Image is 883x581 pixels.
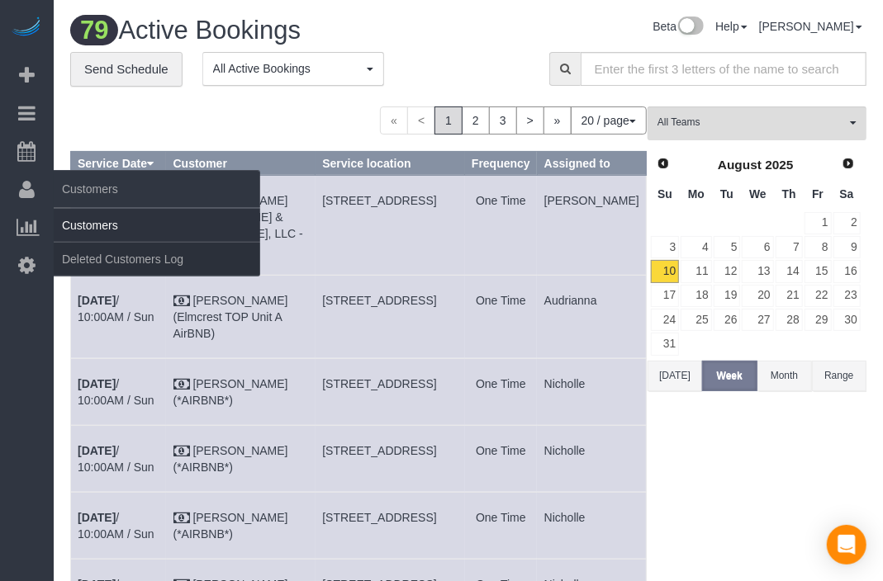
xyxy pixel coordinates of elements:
nav: Pagination navigation [380,106,647,135]
a: Beta [653,20,704,33]
button: Range [812,361,866,391]
a: 18 [681,285,711,307]
a: 31 [651,333,679,355]
a: 21 [776,285,803,307]
span: All Active Bookings [213,60,363,77]
b: [DATE] [78,294,116,307]
a: 13 [742,260,773,282]
span: Prev [657,157,670,170]
a: [DATE]/ 10:00AM / Sun [78,511,154,541]
span: [STREET_ADDRESS] [322,444,436,457]
a: 28 [776,309,803,331]
a: 2 [833,212,861,234]
a: 12 [714,260,741,282]
span: Thursday [782,187,796,201]
td: Assigned to [537,175,646,275]
span: Friday [812,187,824,201]
button: Week [702,361,757,391]
span: All Teams [658,116,846,130]
a: 22 [805,285,832,307]
a: [DATE]/ 10:00AM / Sun [78,444,154,474]
span: Sunday [658,187,672,201]
a: 16 [833,260,861,282]
a: 11 [681,260,711,282]
td: Schedule date [71,492,167,559]
a: Send Schedule [70,52,183,87]
td: Frequency [465,175,538,275]
td: Schedule date [71,425,167,492]
th: Customer [166,151,316,175]
button: All Teams [648,106,866,140]
td: Schedule date [71,358,167,425]
a: 6 [742,236,773,258]
span: [STREET_ADDRESS] [322,194,436,207]
th: Frequency [465,151,538,175]
td: Service location [316,492,465,559]
span: August [718,158,762,172]
a: [PERSON_NAME] (*AIRBNB*) [173,511,288,541]
a: Deleted Customers Log [54,243,260,276]
a: Prev [652,153,675,176]
td: Assigned to [537,358,646,425]
span: Customers [54,170,260,208]
i: Check Payment [173,446,190,457]
td: Frequency [465,425,538,492]
span: [STREET_ADDRESS] [322,294,436,307]
td: Customer [166,425,316,492]
a: » [544,106,572,135]
input: Enter the first 3 letters of the name to search [581,52,866,86]
td: Service location [316,175,465,275]
a: 25 [681,309,711,331]
span: 79 [70,15,118,45]
td: Schedule date [71,275,167,358]
a: > [516,106,544,135]
td: Assigned to [537,492,646,559]
a: 23 [833,285,861,307]
span: [STREET_ADDRESS] [322,377,436,390]
span: « [380,106,408,135]
i: Check Payment [173,379,190,390]
a: 24 [651,309,679,331]
a: [PERSON_NAME] (*AIRBNB*) [173,444,288,474]
i: Check Payment [173,295,190,307]
td: Service location [316,425,465,492]
a: 30 [833,309,861,331]
th: Service location [316,151,465,175]
a: Help [715,20,748,33]
td: Assigned to [537,275,646,358]
span: Saturday [840,187,854,201]
a: 19 [714,285,741,307]
td: Customer [166,358,316,425]
td: Customer [166,492,316,559]
img: Automaid Logo [10,17,43,40]
ul: Customers [54,208,260,276]
a: 26 [714,309,741,331]
td: Service location [316,275,465,358]
a: 15 [805,260,832,282]
td: Frequency [465,358,538,425]
a: [PERSON_NAME] [759,20,862,33]
b: [DATE] [78,377,116,390]
a: Customers [54,209,260,242]
td: Assigned to [537,425,646,492]
span: 1 [434,106,463,135]
span: Tuesday [720,187,733,201]
a: 1 [805,212,832,234]
a: 3 [651,236,679,258]
a: 17 [651,285,679,307]
span: 2025 [765,158,793,172]
th: Assigned to [537,151,646,175]
a: 14 [776,260,803,282]
span: < [407,106,435,135]
span: Wednesday [749,187,767,201]
a: 5 [714,236,741,258]
ol: All Teams [648,106,866,132]
span: Next [842,157,855,170]
button: All Active Bookings [202,52,384,86]
b: [DATE] [78,511,116,524]
img: New interface [676,17,704,38]
button: [DATE] [648,361,702,391]
button: 20 / page [571,106,647,135]
b: [DATE] [78,444,116,457]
